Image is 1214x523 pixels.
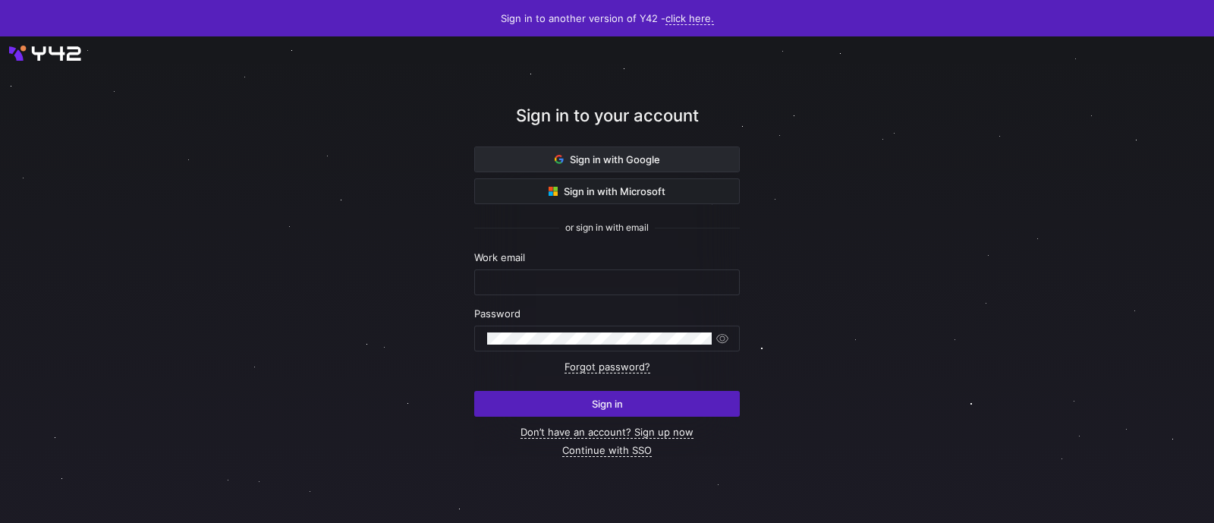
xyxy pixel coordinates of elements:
[665,12,714,25] a: click here.
[474,147,740,172] button: Sign in with Google
[474,103,740,147] div: Sign in to your account
[562,444,652,457] a: Continue with SSO
[592,398,623,410] span: Sign in
[549,185,665,197] span: Sign in with Microsoft
[474,307,521,320] span: Password
[521,426,693,439] a: Don’t have an account? Sign up now
[474,178,740,204] button: Sign in with Microsoft
[474,251,525,263] span: Work email
[565,361,650,373] a: Forgot password?
[565,222,649,233] span: or sign in with email
[474,391,740,417] button: Sign in
[555,153,660,165] span: Sign in with Google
